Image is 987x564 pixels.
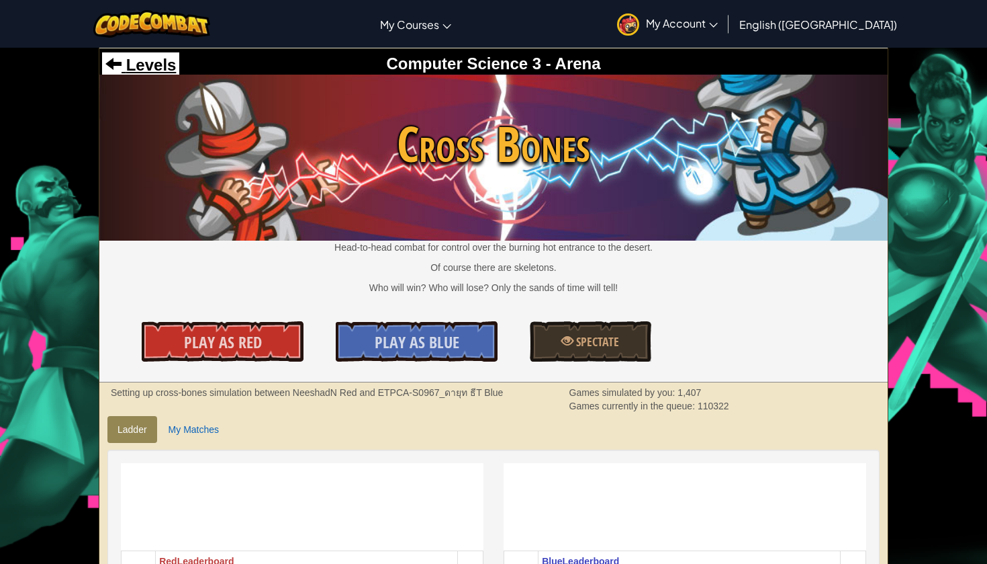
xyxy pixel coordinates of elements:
[677,387,701,398] span: 1,407
[375,331,459,353] span: Play As Blue
[530,321,651,362] a: Spectate
[541,54,600,73] span: - Arena
[99,261,888,274] p: Of course there are skeletons.
[573,333,619,350] span: Spectate
[184,331,262,353] span: Play As Red
[380,17,439,32] span: My Courses
[122,56,176,74] span: Levels
[646,16,718,30] span: My Account
[111,387,503,398] strong: Setting up cross-bones simulation between NeeshadN Red and ETPCA-S0967_ดายุท ธีT Blue
[569,401,698,411] span: Games currently in the queue:
[610,3,724,45] a: My Account
[99,75,888,241] img: Cross Bones
[93,10,211,38] img: CodeCombat logo
[373,6,458,42] a: My Courses
[105,56,176,74] a: Levels
[99,281,888,294] p: Who will win? Who will lose? Only the sands of time will tell!
[99,241,888,254] p: Head-to-head combat for control over the burning hot entrance to the desert.
[107,416,157,443] a: Ladder
[733,6,904,42] a: English ([GEOGRAPHIC_DATA])
[569,387,678,398] span: Games simulated by you:
[99,110,888,179] span: Cross Bones
[158,416,229,443] a: My Matches
[739,17,897,32] span: English ([GEOGRAPHIC_DATA])
[698,401,729,411] span: 110322
[617,13,639,36] img: avatar
[386,54,541,73] span: Computer Science 3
